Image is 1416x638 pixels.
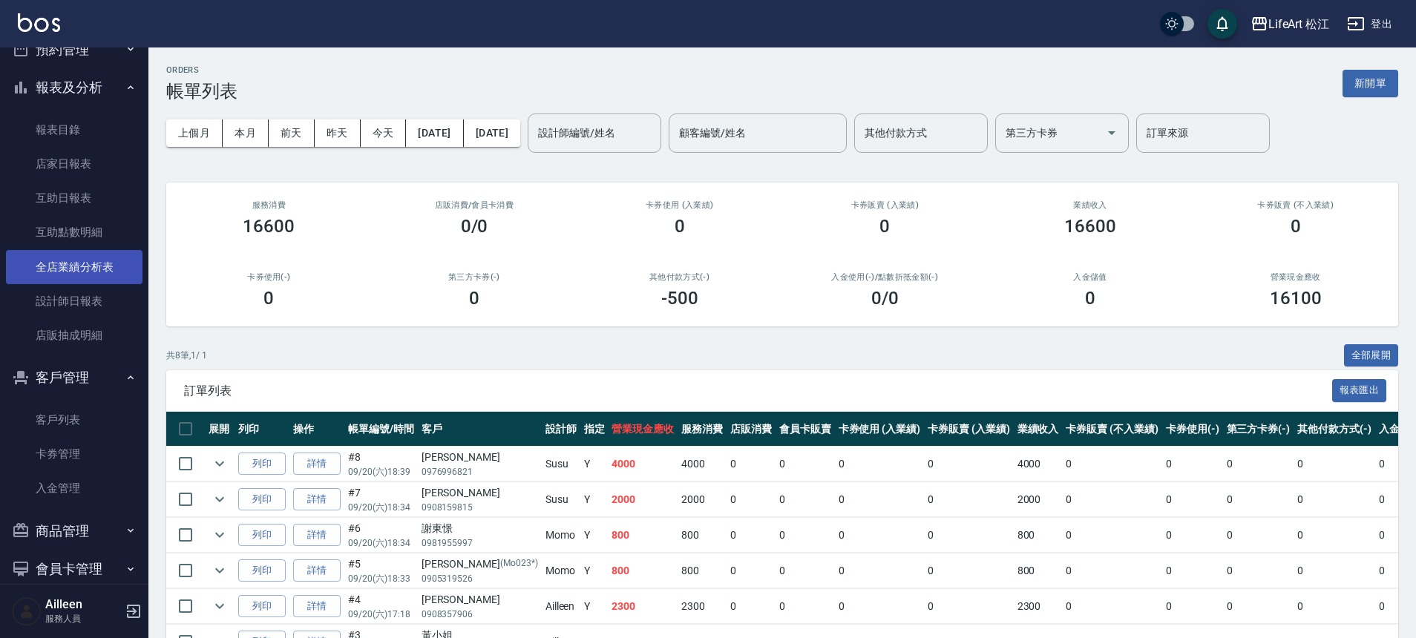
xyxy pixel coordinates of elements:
[1270,288,1322,309] h3: 16100
[184,200,354,210] h3: 服務消費
[1014,518,1063,553] td: 800
[608,518,678,553] td: 800
[1062,589,1161,624] td: 0
[6,113,142,147] a: 報表目錄
[461,216,488,237] h3: 0/0
[422,521,538,536] div: 謝東憬
[422,592,538,608] div: [PERSON_NAME]
[678,482,727,517] td: 2000
[422,572,538,585] p: 0905319526
[727,518,776,553] td: 0
[924,482,1014,517] td: 0
[776,553,835,588] td: 0
[1014,482,1063,517] td: 2000
[800,200,970,210] h2: 卡券販賣 (入業績)
[776,518,835,553] td: 0
[344,553,418,588] td: #5
[835,518,925,553] td: 0
[1332,379,1387,402] button: 報表匯出
[580,412,609,447] th: 指定
[209,524,231,546] button: expand row
[1162,518,1223,553] td: 0
[871,288,899,309] h3: 0 /0
[344,589,418,624] td: #4
[263,288,274,309] h3: 0
[1006,200,1176,210] h2: 業績收入
[727,553,776,588] td: 0
[1344,344,1399,367] button: 全部展開
[348,572,414,585] p: 09/20 (六) 18:33
[6,318,142,352] a: 店販抽成明細
[924,589,1014,624] td: 0
[776,589,835,624] td: 0
[1294,412,1375,447] th: 其他付款方式(-)
[209,488,231,510] button: expand row
[209,453,231,475] button: expand row
[776,447,835,481] td: 0
[1207,9,1237,39] button: save
[594,272,764,282] h2: 其他付款方式(-)
[45,612,121,625] p: 服務人員
[1294,589,1375,624] td: 0
[209,595,231,617] button: expand row
[390,272,560,282] h2: 第三方卡券(-)
[1294,518,1375,553] td: 0
[542,447,580,481] td: Susu
[542,412,580,447] th: 設計師
[1210,272,1380,282] h2: 營業現金應收
[594,200,764,210] h2: 卡券使用 (入業績)
[344,412,418,447] th: 帳單編號/時間
[6,284,142,318] a: 設計師日報表
[1223,447,1294,481] td: 0
[1332,383,1387,397] a: 報表匯出
[344,447,418,481] td: #8
[238,559,286,582] button: 列印
[166,349,207,362] p: 共 8 筆, 1 / 1
[422,556,538,572] div: [PERSON_NAME]
[776,482,835,517] td: 0
[727,447,776,481] td: 0
[580,518,609,553] td: Y
[924,412,1014,447] th: 卡券販賣 (入業績)
[1064,216,1116,237] h3: 16600
[12,596,42,626] img: Person
[800,272,970,282] h2: 入金使用(-) /點數折抵金額(-)
[1162,447,1223,481] td: 0
[1291,216,1301,237] h3: 0
[835,447,925,481] td: 0
[6,250,142,284] a: 全店業績分析表
[1223,553,1294,588] td: 0
[1223,518,1294,553] td: 0
[1062,553,1161,588] td: 0
[418,412,542,447] th: 客戶
[293,595,341,618] a: 詳情
[608,412,678,447] th: 營業現金應收
[293,559,341,582] a: 詳情
[6,471,142,505] a: 入金管理
[390,200,560,210] h2: 店販消費 /會員卡消費
[924,518,1014,553] td: 0
[6,181,142,215] a: 互助日報表
[422,465,538,479] p: 0976996821
[1014,447,1063,481] td: 4000
[406,119,463,147] button: [DATE]
[1014,589,1063,624] td: 2300
[1014,412,1063,447] th: 業績收入
[1294,553,1375,588] td: 0
[678,518,727,553] td: 800
[924,553,1014,588] td: 0
[580,482,609,517] td: Y
[6,512,142,550] button: 商品管理
[184,272,354,282] h2: 卡券使用(-)
[1294,482,1375,517] td: 0
[1062,482,1161,517] td: 0
[361,119,407,147] button: 今天
[348,536,414,550] p: 09/20 (六) 18:34
[238,595,286,618] button: 列印
[235,412,289,447] th: 列印
[166,65,237,75] h2: ORDERS
[293,488,341,511] a: 詳情
[678,447,727,481] td: 4000
[344,482,418,517] td: #7
[1223,482,1294,517] td: 0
